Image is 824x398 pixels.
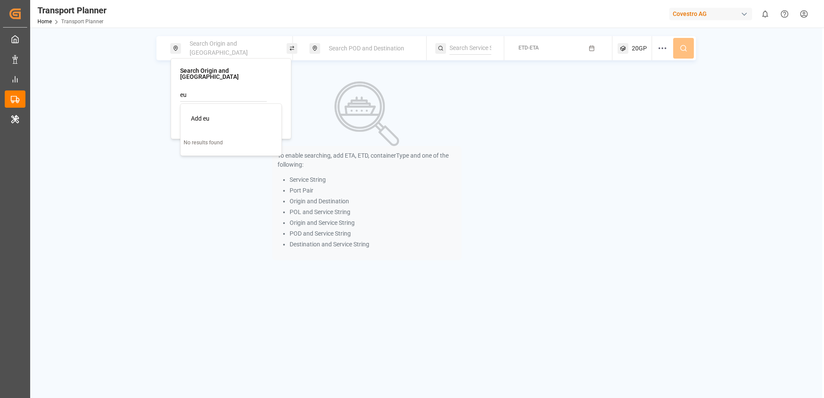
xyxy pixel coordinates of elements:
[334,81,399,146] img: Search
[290,175,456,184] li: Service String
[290,197,456,206] li: Origin and Destination
[37,19,52,25] a: Home
[290,218,456,227] li: Origin and Service String
[449,42,491,55] input: Search Service String
[290,186,456,195] li: Port Pair
[518,45,539,51] span: ETD-ETA
[37,4,106,17] div: Transport Planner
[190,40,248,56] span: Search Origin and [GEOGRAPHIC_DATA]
[290,229,456,238] li: POD and Service String
[669,6,755,22] button: Covestro AG
[632,44,647,53] span: 20GP
[180,68,282,80] h4: Search Origin and [GEOGRAPHIC_DATA]
[669,8,752,20] div: Covestro AG
[509,40,607,57] button: ETD-ETA
[755,4,775,24] button: show 0 new notifications
[278,151,456,169] p: To enable searching, add ETA, ETD, containerType and one of the following:
[290,240,456,249] li: Destination and Service String
[180,89,267,102] input: Search Origin
[181,136,281,150] p: No results found
[329,45,404,52] span: Search POD and Destination
[775,4,794,24] button: Help Center
[191,115,209,122] span: Add eu
[290,208,456,217] li: POL and Service String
